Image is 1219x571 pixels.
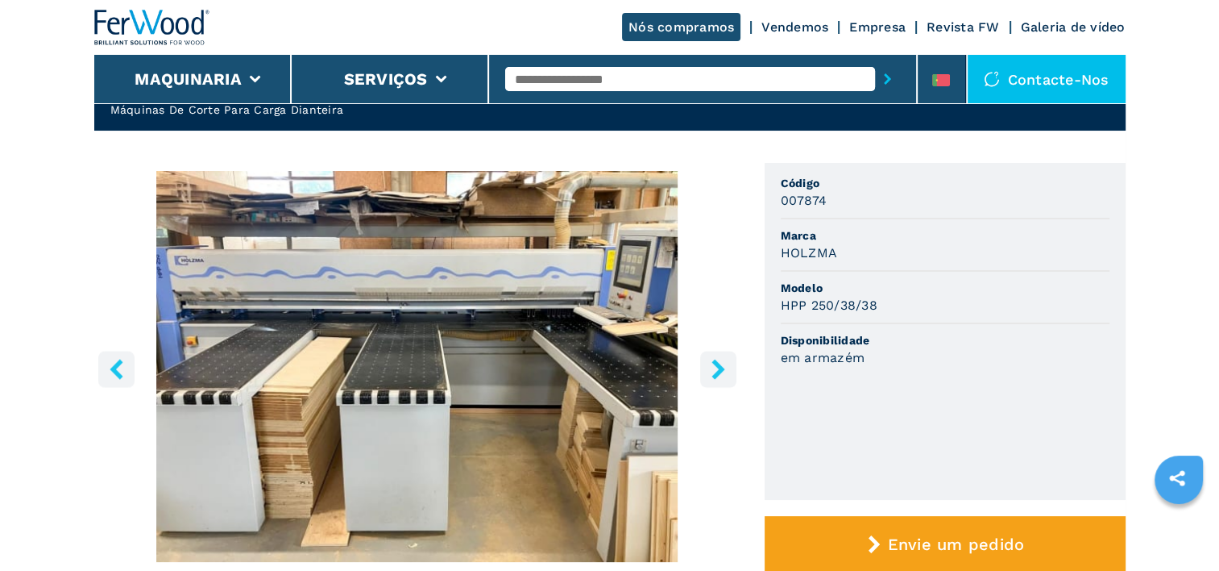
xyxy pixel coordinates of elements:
button: Serviços [344,69,428,89]
h3: HPP 250/38/38 [781,296,877,315]
a: Nós compramos [622,13,740,41]
span: Código [781,175,1109,191]
img: Ferwood [94,10,210,45]
a: Revista FW [927,19,1000,35]
span: Modelo [781,280,1109,296]
button: Maquinaria [135,69,242,89]
img: Contacte-nos [984,71,1000,87]
button: submit-button [875,60,900,98]
div: Go to Slide 1 [94,171,740,562]
button: right-button [700,351,736,387]
a: Galeria de vídeo [1021,19,1126,35]
h3: 007874 [781,191,827,210]
a: Vendemos [761,19,828,35]
img: Máquinas De Corte Para Carga Dianteira HOLZMA HPP 250/38/38 [94,171,740,562]
a: Empresa [849,19,906,35]
span: Envie um pedido [887,535,1024,554]
a: sharethis [1157,458,1197,498]
iframe: Chat [1151,498,1207,559]
h3: em armazém [781,348,865,367]
h3: HOLZMA [781,244,838,262]
h2: Máquinas De Corte Para Carga Dianteira [110,102,380,118]
span: Disponibilidade [781,332,1109,348]
div: Contacte-nos [968,55,1126,103]
button: left-button [98,351,135,387]
span: Marca [781,227,1109,244]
